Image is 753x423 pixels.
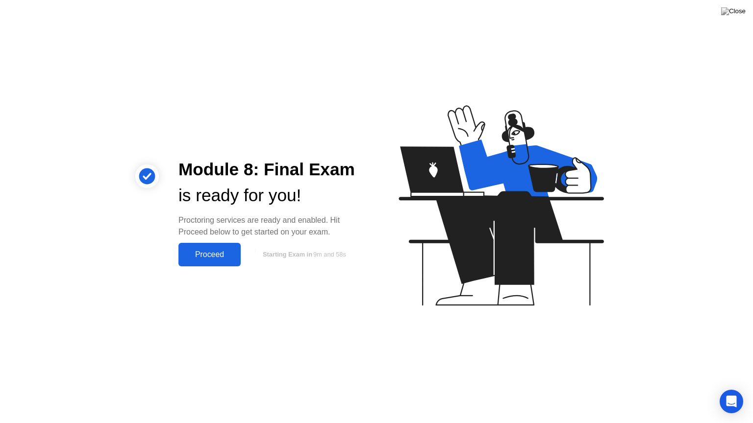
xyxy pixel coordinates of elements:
[246,245,361,264] button: Starting Exam in9m and 58s
[313,251,346,258] span: 9m and 58s
[178,243,241,266] button: Proceed
[720,390,743,413] div: Open Intercom Messenger
[721,7,746,15] img: Close
[181,250,238,259] div: Proceed
[178,157,361,183] div: Module 8: Final Exam
[178,214,361,238] div: Proctoring services are ready and enabled. Hit Proceed below to get started on your exam.
[178,183,361,209] div: is ready for you!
